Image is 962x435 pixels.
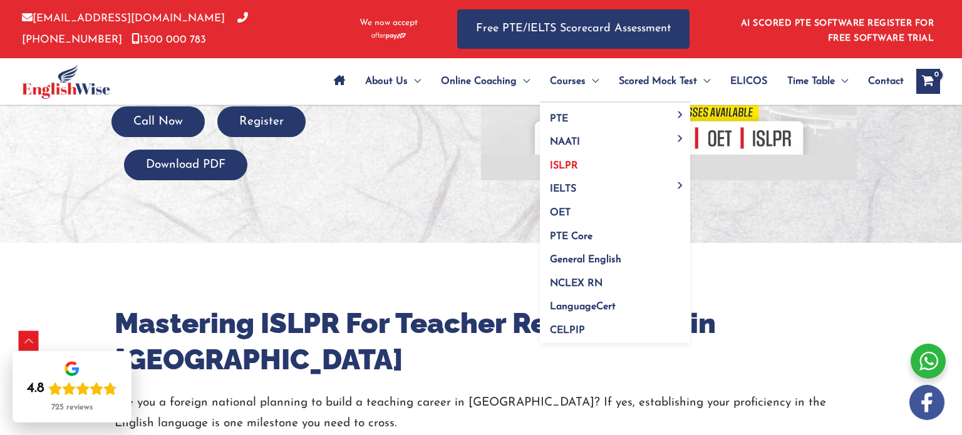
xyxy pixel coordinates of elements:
[441,59,517,103] span: Online Coaching
[550,279,603,289] span: NCLEX RN
[22,13,225,24] a: [EMAIL_ADDRESS][DOMAIN_NAME]
[835,59,848,103] span: Menu Toggle
[540,220,690,244] a: PTE Core
[111,116,205,128] a: Call Now
[540,244,690,268] a: General English
[909,385,944,420] img: white-facebook.png
[22,64,110,99] img: cropped-ew-logo
[540,267,690,291] a: NCLEX RN
[115,305,838,379] h2: Mastering ISLPR For Teacher Registration in [GEOGRAPHIC_DATA]
[540,126,690,150] a: NAATIMenu Toggle
[858,59,904,103] a: Contact
[540,59,609,103] a: CoursesMenu Toggle
[22,13,248,44] a: [PHONE_NUMBER]
[540,173,690,197] a: IELTSMenu Toggle
[550,302,616,312] span: LanguageCert
[217,106,306,137] button: Register
[673,111,688,118] span: Menu Toggle
[365,59,408,103] span: About Us
[27,380,117,397] div: Rating: 4.8 out of 5
[550,114,568,124] span: PTE
[540,197,690,221] a: OET
[431,59,540,103] a: Online CoachingMenu Toggle
[540,150,690,173] a: ISLPR
[550,208,571,218] span: OET
[550,255,621,265] span: General English
[720,59,777,103] a: ELICOS
[124,150,247,180] button: Download PDF
[408,59,421,103] span: Menu Toggle
[324,59,904,103] nav: Site Navigation: Main Menu
[550,232,592,242] span: PTE Core
[550,59,586,103] span: Courses
[132,34,206,45] a: 1300 000 783
[741,19,934,43] a: AI SCORED PTE SOFTWARE REGISTER FOR FREE SOFTWARE TRIAL
[673,135,688,141] span: Menu Toggle
[540,103,690,126] a: PTEMenu Toggle
[550,184,576,194] span: IELTS
[359,17,418,29] span: We now accept
[697,59,710,103] span: Menu Toggle
[540,314,690,343] a: CELPIP
[124,159,247,171] a: Download PDF
[517,59,530,103] span: Menu Toggle
[868,59,904,103] span: Contact
[115,392,838,434] p: Are you a foreign national planning to build a teaching career in [GEOGRAPHIC_DATA]? If yes, esta...
[586,59,599,103] span: Menu Toggle
[217,116,306,128] a: Register
[51,402,93,412] div: 725 reviews
[371,33,406,39] img: Afterpay-Logo
[550,325,585,335] span: CELPIP
[111,106,205,137] button: Call Now
[27,380,44,397] div: 4.8
[550,161,578,171] span: ISLPR
[733,9,940,49] aside: Header Widget 1
[777,59,858,103] a: Time TableMenu Toggle
[355,59,431,103] a: About UsMenu Toggle
[457,9,690,49] a: Free PTE/IELTS Scorecard Assessment
[787,59,835,103] span: Time Table
[673,182,688,188] span: Menu Toggle
[540,291,690,315] a: LanguageCert
[730,59,767,103] span: ELICOS
[619,59,697,103] span: Scored Mock Test
[550,137,580,147] span: NAATI
[609,59,720,103] a: Scored Mock TestMenu Toggle
[916,69,940,94] a: View Shopping Cart, empty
